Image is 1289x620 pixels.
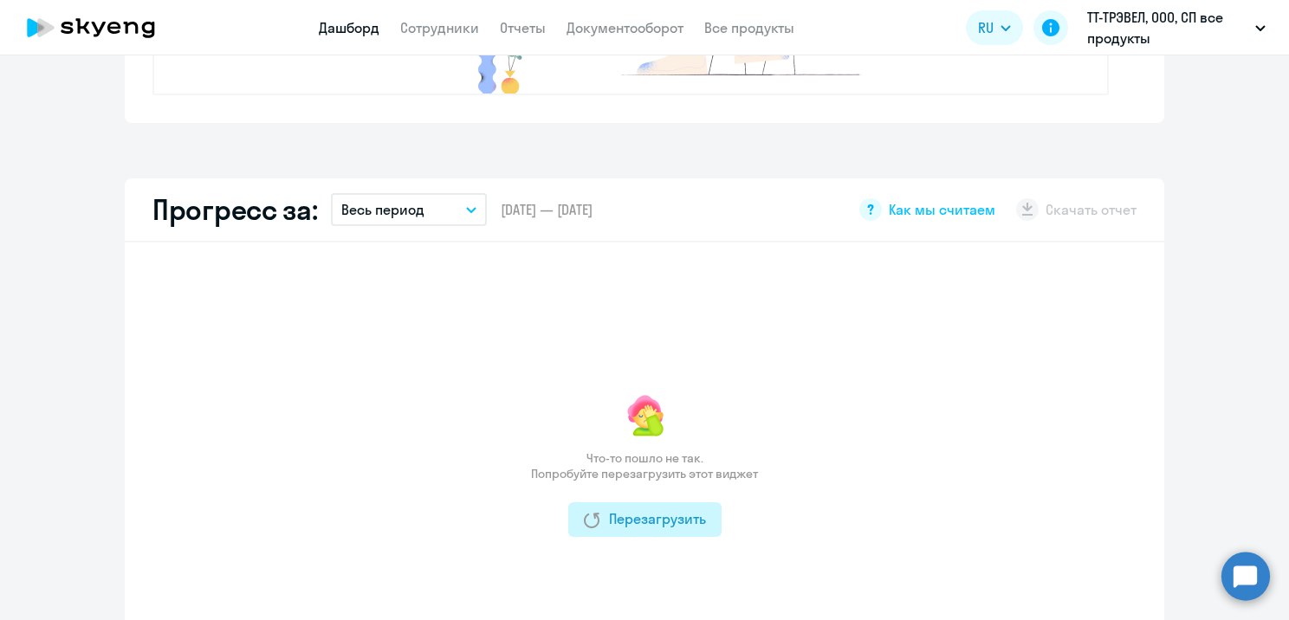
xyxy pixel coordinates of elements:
[567,19,683,36] a: Документооборот
[978,17,994,38] span: RU
[1078,7,1274,48] button: ТТ-ТРЭВЕЛ, ООО, СП все продукты
[331,193,487,226] button: Весь период
[1087,7,1248,48] p: ТТ-ТРЭВЕЛ, ООО, СП все продукты
[568,502,722,537] button: Перезагрузить
[704,19,794,36] a: Все продукты
[341,199,424,220] p: Весь период
[620,391,669,440] img: error
[531,450,758,481] p: Что-то пошло не так. Попробуйте перезагрузить этот виджет
[400,19,479,36] a: Сотрудники
[319,19,379,36] a: Дашборд
[889,200,995,219] span: Как мы считаем
[584,508,706,529] div: Перезагрузить
[152,192,317,227] h2: Прогресс за:
[501,200,593,219] span: [DATE] — [DATE]
[966,10,1023,45] button: RU
[500,19,546,36] a: Отчеты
